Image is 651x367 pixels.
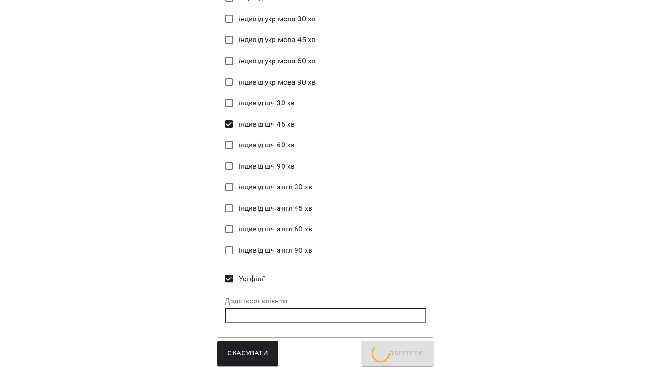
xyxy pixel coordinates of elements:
[239,119,295,130] span: індивід шч 45 хв
[239,77,316,88] span: індивід укр мова 90 хв
[217,341,278,366] button: Скасувати
[239,56,316,66] span: індивід укр мова 60 хв
[239,203,312,214] span: індивід шч англ 45 хв
[239,245,312,256] span: індивід шч англ 90 хв
[239,14,316,24] span: індивід укр мова 30 хв
[239,161,295,172] span: індивід шч 90 хв
[239,98,295,108] span: індивід шч 30 хв
[227,348,268,359] span: Скасувати
[239,273,265,284] span: Усі філії
[239,34,316,45] span: індивід укр мова 45 хв
[239,182,312,193] span: індивід шч англ 30 хв
[225,297,426,305] label: Додаткові клієнти
[239,224,312,235] span: індивід шч англ 60 хв
[239,140,295,151] span: індивід шч 60 хв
